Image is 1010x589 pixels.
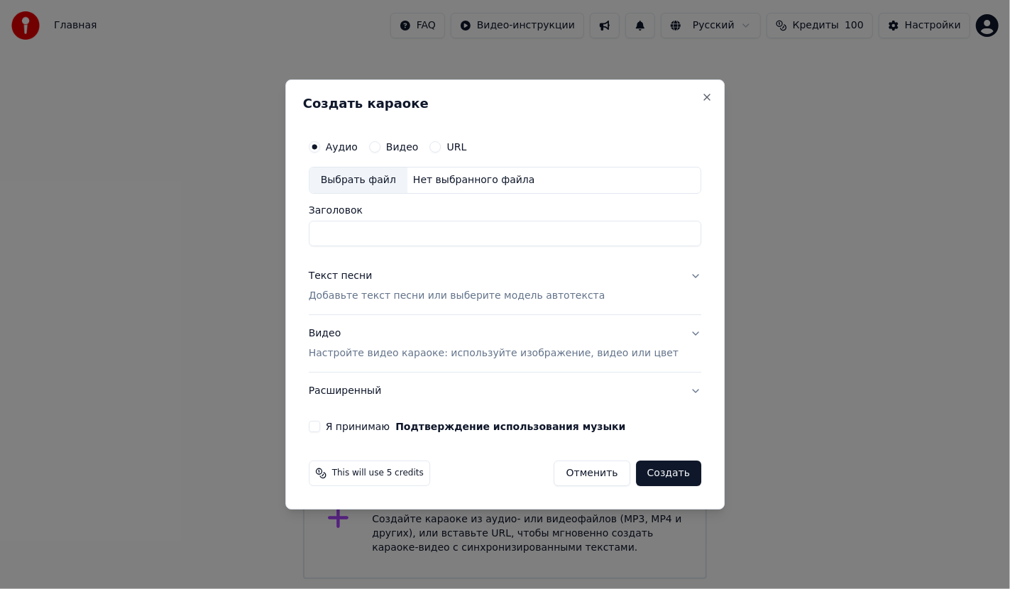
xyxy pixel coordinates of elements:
p: Добавьте текст песни или выберите модель автотекста [309,289,605,303]
button: Отменить [554,461,630,486]
label: Заголовок [309,205,701,215]
h2: Создать караоке [303,97,707,110]
span: This will use 5 credits [332,468,424,479]
label: URL [447,142,467,152]
button: Текст песниДобавьте текст песни или выберите модель автотекста [309,258,701,314]
button: ВидеоНастройте видео караоке: используйте изображение, видео или цвет [309,315,701,372]
button: Расширенный [309,373,701,409]
div: Текст песни [309,269,373,283]
p: Настройте видео караоке: используйте изображение, видео или цвет [309,346,679,360]
button: Создать [636,461,701,486]
label: Аудио [326,142,358,152]
div: Выбрать файл [309,167,407,193]
div: Нет выбранного файла [407,173,541,187]
button: Я принимаю [395,422,625,431]
div: Видео [309,326,679,360]
label: Я принимаю [326,422,626,431]
label: Видео [386,142,419,152]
